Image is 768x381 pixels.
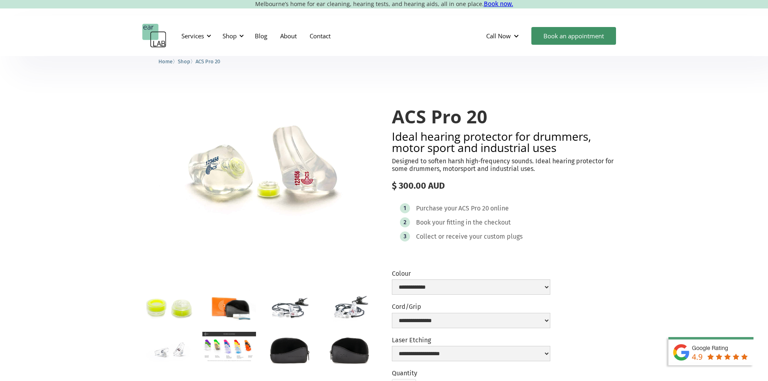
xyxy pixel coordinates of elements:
img: ACS Pro 20 [142,90,377,251]
a: open lightbox [323,332,376,367]
li: 〉 [158,57,178,66]
a: open lightbox [323,289,376,325]
div: online [490,204,509,212]
div: Shop [218,24,246,48]
div: Purchase your [416,204,457,212]
h2: Ideal hearing protector for drummers, motor sport and industrial uses [392,131,626,153]
a: Shop [178,57,190,65]
li: 〉 [178,57,196,66]
div: Collect or receive your custom plugs [416,233,522,241]
label: Cord/Grip [392,303,550,310]
div: 3 [404,233,406,239]
a: open lightbox [262,332,316,367]
a: open lightbox [262,289,316,325]
a: open lightbox [202,289,256,325]
a: Book an appointment [531,27,616,45]
div: 2 [404,219,406,225]
a: Home [158,57,173,65]
div: Call Now [480,24,527,48]
div: $ 300.00 AUD [392,181,626,191]
label: Laser Etching [392,336,550,344]
a: Contact [303,24,337,48]
a: open lightbox [142,90,377,251]
div: 1 [404,205,406,211]
a: open lightbox [142,332,196,367]
a: Blog [248,24,274,48]
a: ACS Pro 20 [196,57,220,65]
div: Services [181,32,204,40]
p: Designed to soften harsh high-frequency sounds. Ideal hearing protector for some drummers, motors... [392,157,626,173]
div: Book your fitting in the checkout [416,219,511,227]
span: Home [158,58,173,65]
div: Call Now [486,32,511,40]
div: Shop [223,32,237,40]
div: ACS Pro 20 [458,204,489,212]
a: home [142,24,167,48]
span: ACS Pro 20 [196,58,220,65]
div: Services [177,24,214,48]
label: Colour [392,270,550,277]
label: Quantity [392,369,417,377]
a: open lightbox [202,332,256,362]
span: Shop [178,58,190,65]
a: About [274,24,303,48]
a: open lightbox [142,289,196,325]
h1: ACS Pro 20 [392,106,626,127]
